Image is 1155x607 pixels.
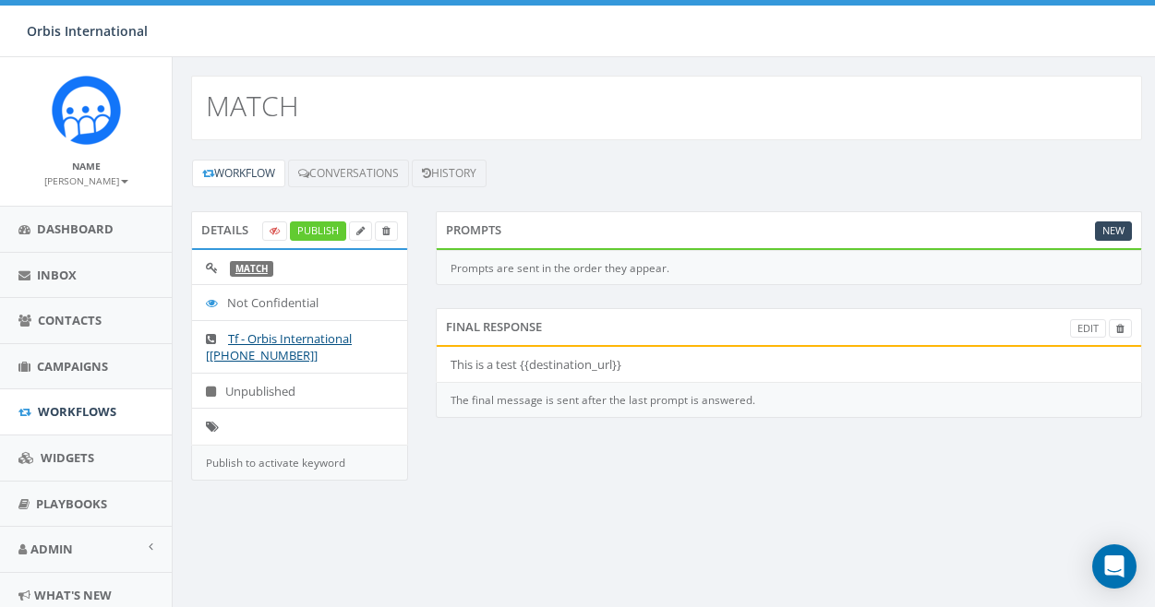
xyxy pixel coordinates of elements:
a: Tf - Orbis International [[PHONE_NUMBER]] [206,330,352,364]
span: Dashboard [37,220,114,237]
div: The final message is sent after the last prompt is answered. [436,383,1142,418]
a: Edit [1070,319,1106,339]
span: Workflows [38,403,116,420]
li: Unpublished [192,373,407,410]
div: Details [191,211,408,248]
img: Rally_Corp_Icon.png [52,76,121,145]
div: Prompts are sent in the order they appear. [436,251,1142,286]
span: What's New [34,587,112,603]
span: Contacts [38,312,102,328]
div: Prompts [436,211,1142,248]
h2: MATCH [206,90,299,121]
span: Inbox [37,267,77,283]
a: [PERSON_NAME] [44,172,128,188]
li: Not Confidential [192,284,407,321]
span: Orbis International [27,22,148,40]
small: [PERSON_NAME] [44,174,128,187]
div: Publish to activate keyword [191,446,408,481]
div: Final Response [436,308,1142,345]
span: Campaigns [37,358,108,375]
div: Open Intercom Messenger [1092,544,1137,589]
a: Publish [290,221,346,241]
a: History [412,160,487,187]
span: Admin [30,541,73,557]
a: MATCH [235,263,268,275]
small: Name [72,160,101,173]
a: Workflow [192,160,285,187]
li: This is a test {{destination_url}} [437,347,1141,383]
a: Conversations [288,160,409,187]
span: Playbooks [36,495,107,512]
span: Widgets [41,449,94,466]
a: New [1095,221,1132,241]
